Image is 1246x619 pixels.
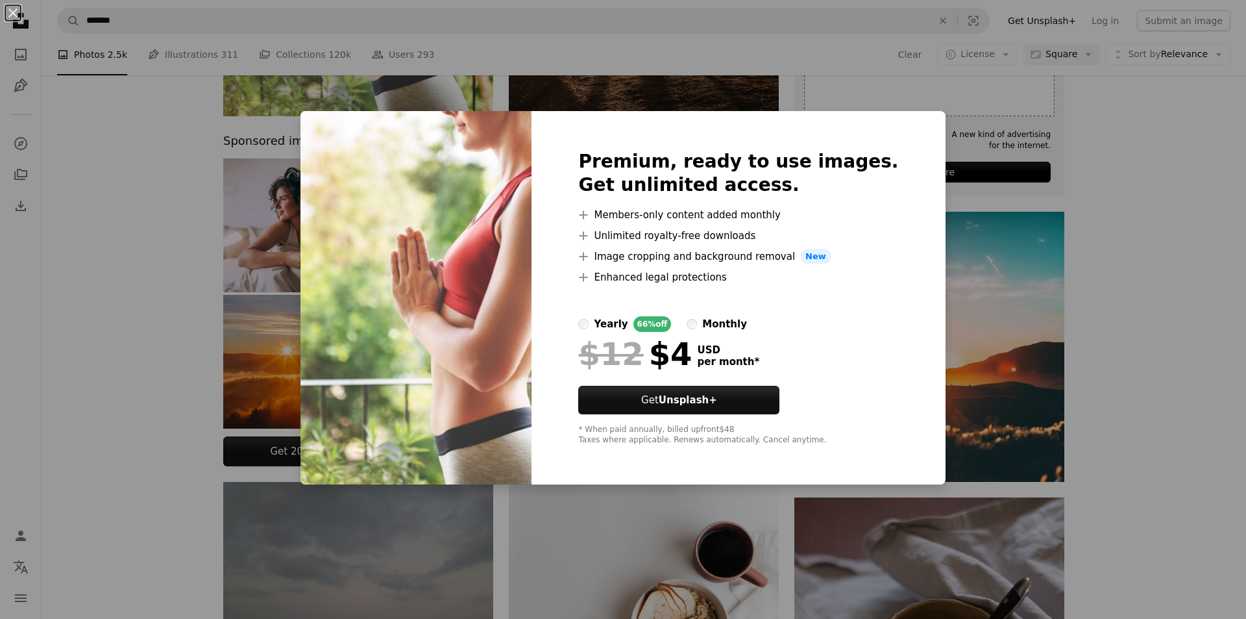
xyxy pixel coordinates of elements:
span: New [800,249,831,264]
span: $12 [578,337,643,371]
div: monthly [702,316,747,332]
input: monthly [687,319,697,329]
div: yearly [594,316,628,332]
li: Image cropping and background removal [578,249,898,264]
div: 66% off [633,316,672,332]
li: Enhanced legal protections [578,270,898,285]
h2: Premium, ready to use images. Get unlimited access. [578,150,898,197]
button: GetUnsplash+ [578,386,779,414]
input: yearly66%off [578,319,589,329]
img: premium_photo-1723485725032-0fe00bebb65d [300,111,531,485]
li: Members-only content added monthly [578,207,898,223]
span: USD [697,344,759,356]
li: Unlimited royalty-free downloads [578,228,898,244]
div: $4 [578,337,692,371]
span: per month * [697,356,759,368]
strong: Unsplash+ [659,394,717,406]
div: * When paid annually, billed upfront $48 Taxes where applicable. Renews automatically. Cancel any... [578,425,898,446]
